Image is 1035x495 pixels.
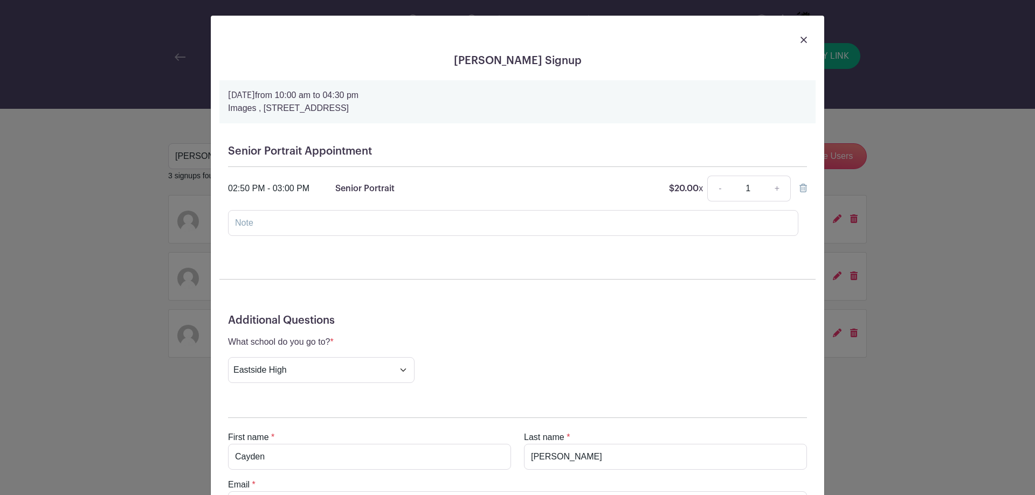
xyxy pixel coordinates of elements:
[228,102,807,115] p: Images , [STREET_ADDRESS]
[764,176,791,201] a: +
[228,89,807,102] p: from 10:00 am to 04:30 pm
[219,54,816,67] h5: [PERSON_NAME] Signup
[801,37,807,43] img: close_button-5f87c8562297e5c2d7936805f587ecaba9071eb48480494691a3f1689db116b3.svg
[699,184,703,193] span: x
[228,336,415,348] p: What school do you go to?
[228,210,798,236] input: Note
[228,145,807,158] h5: Senior Portrait Appointment
[707,176,732,201] a: -
[669,182,703,195] p: $20.00
[524,431,564,444] label: Last name
[335,182,395,195] p: Senior Portrait
[228,431,269,444] label: First name
[228,478,250,491] label: Email
[228,182,309,195] div: 02:50 PM - 03:00 PM
[228,314,807,327] h5: Additional Questions
[228,91,255,100] strong: [DATE]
